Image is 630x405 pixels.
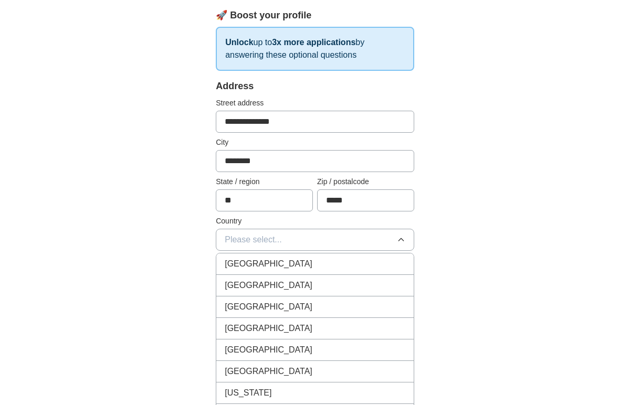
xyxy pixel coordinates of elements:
[317,176,414,187] label: Zip / postalcode
[216,8,414,23] div: 🚀 Boost your profile
[225,233,282,246] span: Please select...
[216,229,414,251] button: Please select...
[216,98,414,109] label: Street address
[225,387,271,399] span: [US_STATE]
[216,79,414,93] div: Address
[216,137,414,148] label: City
[216,176,313,187] label: State / region
[225,344,312,356] span: [GEOGRAPHIC_DATA]
[225,301,312,313] span: [GEOGRAPHIC_DATA]
[216,216,414,227] label: Country
[225,365,312,378] span: [GEOGRAPHIC_DATA]
[225,279,312,292] span: [GEOGRAPHIC_DATA]
[272,38,355,47] strong: 3x more applications
[225,322,312,335] span: [GEOGRAPHIC_DATA]
[225,38,253,47] strong: Unlock
[225,258,312,270] span: [GEOGRAPHIC_DATA]
[216,27,414,71] p: up to by answering these optional questions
